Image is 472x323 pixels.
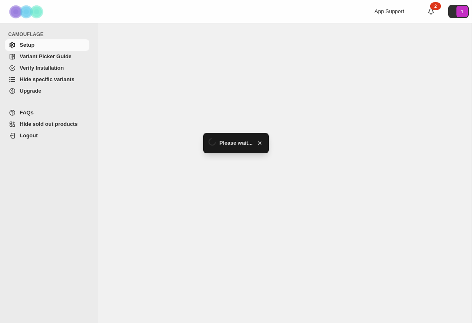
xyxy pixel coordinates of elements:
[456,6,468,17] span: Avatar with initials 1
[5,51,89,62] a: Variant Picker Guide
[20,76,75,82] span: Hide specific variants
[5,118,89,130] a: Hide sold out products
[448,5,469,18] button: Avatar with initials 1
[20,109,34,116] span: FAQs
[20,88,41,94] span: Upgrade
[220,139,253,147] span: Please wait...
[7,0,48,23] img: Camouflage
[374,8,404,14] span: App Support
[461,9,463,14] text: 1
[430,2,441,10] div: 2
[427,7,435,16] a: 2
[20,42,34,48] span: Setup
[20,121,78,127] span: Hide sold out products
[5,107,89,118] a: FAQs
[5,39,89,51] a: Setup
[8,31,93,38] span: CAMOUFLAGE
[5,74,89,85] a: Hide specific variants
[20,53,71,59] span: Variant Picker Guide
[5,85,89,97] a: Upgrade
[20,65,64,71] span: Verify Installation
[5,62,89,74] a: Verify Installation
[5,130,89,141] a: Logout
[20,132,38,139] span: Logout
